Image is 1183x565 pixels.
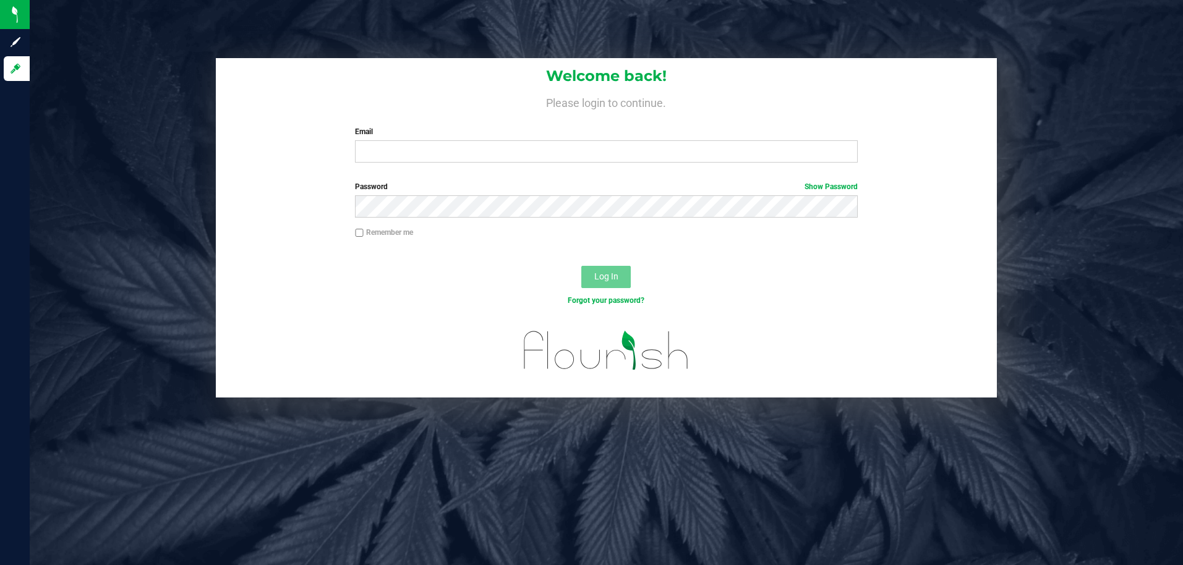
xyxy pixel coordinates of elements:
[581,266,631,288] button: Log In
[568,296,644,305] a: Forgot your password?
[355,126,857,137] label: Email
[9,62,22,75] inline-svg: Log in
[509,319,704,382] img: flourish_logo.svg
[805,182,858,191] a: Show Password
[216,94,997,109] h4: Please login to continue.
[216,68,997,84] h1: Welcome back!
[9,36,22,48] inline-svg: Sign up
[355,182,388,191] span: Password
[355,229,364,237] input: Remember me
[355,227,413,238] label: Remember me
[594,271,618,281] span: Log In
